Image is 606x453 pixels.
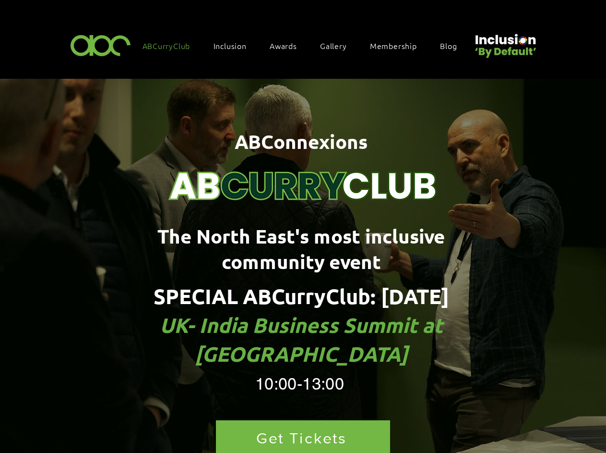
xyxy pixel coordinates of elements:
span: UK- India Business Summit at [GEOGRAPHIC_DATA] [160,312,443,367]
img: Untitled design (22).png [472,26,538,59]
span: SPECIAL ABCurryClub: [154,283,376,309]
div: Inclusion [209,36,261,56]
span: [DATE] [381,283,449,309]
a: Blog [435,36,471,56]
a: Membership [365,36,431,56]
div: Awards [265,36,311,56]
nav: Site [138,36,472,56]
span: Get Tickets [256,429,347,446]
span: ABCurryClub [143,40,190,51]
span: Membership [370,40,417,51]
a: Gallery [315,36,361,56]
span: 10:00-13:00 [255,374,344,393]
img: Curry Club Brand (4).png [159,105,447,212]
span: The North East's most inclusive community event [157,223,445,274]
span: Inclusion [214,40,247,51]
a: ABCurryClub [138,36,205,56]
span: Awards [270,40,297,51]
h1: : [91,282,512,369]
img: ABC-Logo-Blank-Background-01-01-2.png [68,31,134,59]
span: Gallery [320,40,347,51]
span: Blog [440,40,457,51]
